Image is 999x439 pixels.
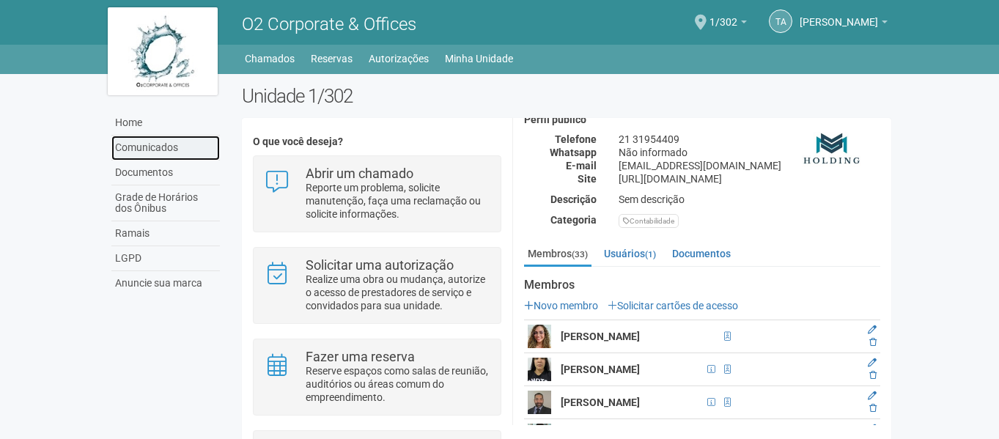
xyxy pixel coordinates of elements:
[645,249,656,259] small: (1)
[528,325,551,348] img: user.png
[868,325,877,335] a: Editar membro
[524,114,880,125] h4: Perfil público
[600,243,660,265] a: Usuários(1)
[550,193,597,205] strong: Descrição
[578,173,597,185] strong: Site
[869,337,877,347] a: Excluir membro
[709,2,737,28] span: 1/302
[608,146,891,159] div: Não informado
[524,278,880,292] strong: Membros
[769,10,792,33] a: TA
[572,249,588,259] small: (33)
[550,147,597,158] strong: Whatsapp
[868,358,877,368] a: Editar membro
[306,166,413,181] strong: Abrir um chamado
[566,160,597,171] strong: E-mail
[800,18,888,30] a: [PERSON_NAME]
[800,2,878,28] span: Thamiris Abdala
[524,243,591,267] a: Membros(33)
[868,391,877,401] a: Editar membro
[619,214,679,228] div: Contabilidade
[869,403,877,413] a: Excluir membro
[265,259,490,312] a: Solicitar uma autorização Realize uma obra ou mudança, autorize o acesso de prestadores de serviç...
[608,172,891,185] div: [URL][DOMAIN_NAME]
[524,300,598,311] a: Novo membro
[608,300,738,311] a: Solicitar cartões de acesso
[111,161,220,185] a: Documentos
[306,181,490,221] p: Reporte um problema, solicite manutenção, faça uma reclamação ou solicite informações.
[111,271,220,295] a: Anuncie sua marca
[369,48,429,69] a: Autorizações
[306,273,490,312] p: Realize uma obra ou mudança, autorize o acesso de prestadores de serviço e convidados para sua un...
[111,185,220,221] a: Grade de Horários dos Ônibus
[445,48,513,69] a: Minha Unidade
[265,167,490,221] a: Abrir um chamado Reporte um problema, solicite manutenção, faça uma reclamação ou solicite inform...
[245,48,295,69] a: Chamados
[528,358,551,381] img: user.png
[111,136,220,161] a: Comunicados
[528,391,551,414] img: user.png
[561,396,640,408] strong: [PERSON_NAME]
[111,111,220,136] a: Home
[709,18,747,30] a: 1/302
[555,133,597,145] strong: Telefone
[111,246,220,271] a: LGPD
[242,85,892,107] h2: Unidade 1/302
[311,48,353,69] a: Reservas
[306,364,490,404] p: Reserve espaços como salas de reunião, auditórios ou áreas comum do empreendimento.
[608,193,891,206] div: Sem descrição
[561,364,640,375] strong: [PERSON_NAME]
[561,331,640,342] strong: [PERSON_NAME]
[111,221,220,246] a: Ramais
[868,424,877,434] a: Editar membro
[306,257,454,273] strong: Solicitar uma autorização
[550,214,597,226] strong: Categoria
[869,370,877,380] a: Excluir membro
[242,14,416,34] span: O2 Corporate & Offices
[608,133,891,146] div: 21 31954409
[253,136,501,147] h4: O que você deseja?
[108,7,218,95] img: logo.jpg
[265,350,490,404] a: Fazer uma reserva Reserve espaços como salas de reunião, auditórios ou áreas comum do empreendime...
[608,159,891,172] div: [EMAIL_ADDRESS][DOMAIN_NAME]
[306,349,415,364] strong: Fazer uma reserva
[668,243,734,265] a: Documentos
